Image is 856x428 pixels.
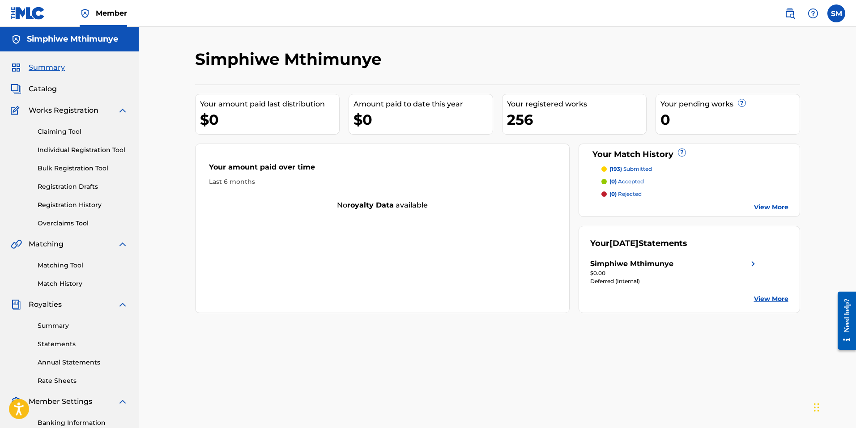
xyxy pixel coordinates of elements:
span: (0) [609,191,617,197]
div: 0 [660,110,800,130]
p: rejected [609,190,642,198]
span: ? [678,149,686,156]
strong: royalty data [347,201,394,209]
span: Catalog [29,84,57,94]
div: Your registered works [507,99,646,110]
a: Matching Tool [38,261,128,270]
span: Summary [29,62,65,73]
a: Registration Drafts [38,182,128,191]
img: Member Settings [11,396,21,407]
a: (193) submitted [601,165,788,173]
img: help [808,8,818,19]
a: (0) accepted [601,178,788,186]
img: Works Registration [11,105,22,116]
a: CatalogCatalog [11,84,57,94]
img: Matching [11,239,22,250]
img: expand [117,299,128,310]
h5: Simphiwe Mthimunye [27,34,118,44]
a: Claiming Tool [38,127,128,136]
a: (0) rejected [601,190,788,198]
iframe: Resource Center [831,284,856,356]
img: Summary [11,62,21,73]
span: Royalties [29,299,62,310]
div: Deferred (Internal) [590,277,758,285]
img: Royalties [11,299,21,310]
h2: Simphiwe Mthimunye [195,49,386,69]
img: search [784,8,795,19]
div: 256 [507,110,646,130]
a: Banking Information [38,418,128,428]
div: Your pending works [660,99,800,110]
a: Match History [38,279,128,288]
a: Simphiwe Mthimunyeright chevron icon$0.00Deferred (Internal) [590,258,758,285]
span: (193) [609,165,622,172]
a: Annual Statements [38,358,128,367]
a: Individual Registration Tool [38,145,128,155]
div: $0 [353,110,493,130]
div: Your amount paid over time [209,162,556,177]
div: $0.00 [590,269,758,277]
div: Your Statements [590,237,687,250]
span: (0) [609,178,617,185]
img: Accounts [11,34,21,45]
a: Bulk Registration Tool [38,164,128,173]
p: submitted [609,165,652,173]
span: Matching [29,239,64,250]
span: Member Settings [29,396,92,407]
div: Simphiwe Mthimunye [590,258,673,269]
a: Overclaims Tool [38,219,128,228]
img: MLC Logo [11,7,45,20]
a: Rate Sheets [38,376,128,386]
div: Help [804,4,822,22]
a: Registration History [38,200,128,210]
div: User Menu [827,4,845,22]
a: Public Search [781,4,799,22]
img: Catalog [11,84,21,94]
a: Summary [38,321,128,331]
img: right chevron icon [748,258,758,269]
div: Last 6 months [209,177,556,186]
img: expand [117,239,128,250]
div: No available [196,200,570,211]
div: Drag [814,394,819,421]
p: accepted [609,178,644,186]
span: [DATE] [609,238,639,248]
span: ? [738,99,745,106]
img: Top Rightsholder [80,8,90,19]
a: SummarySummary [11,62,65,73]
span: Works Registration [29,105,98,116]
div: Your amount paid last distribution [200,99,339,110]
iframe: Chat Widget [811,385,856,428]
div: Amount paid to date this year [353,99,493,110]
a: View More [754,294,788,304]
a: View More [754,203,788,212]
img: expand [117,396,128,407]
span: Member [96,8,127,18]
div: Your Match History [590,148,788,161]
img: expand [117,105,128,116]
div: $0 [200,110,339,130]
a: Statements [38,339,128,349]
